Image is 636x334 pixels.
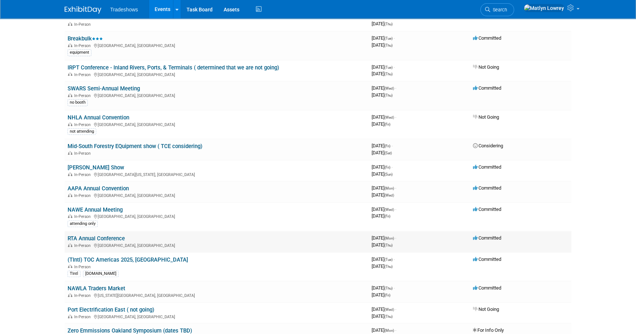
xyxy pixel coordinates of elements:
[68,42,366,48] div: [GEOGRAPHIC_DATA], [GEOGRAPHIC_DATA]
[372,256,395,262] span: [DATE]
[384,151,392,155] span: (Sat)
[473,285,501,291] span: Committed
[68,22,72,26] img: In-Person Event
[372,150,392,155] span: [DATE]
[68,306,154,313] a: Port Electrification East ( not going)
[68,213,366,219] div: [GEOGRAPHIC_DATA], [GEOGRAPHIC_DATA]
[524,4,564,12] img: Matlyn Lowrey
[68,172,72,176] img: In-Person Event
[384,43,393,47] span: (Thu)
[74,22,93,27] span: In-Person
[372,42,393,48] span: [DATE]
[473,185,501,191] span: Committed
[490,7,507,12] span: Search
[384,243,393,247] span: (Thu)
[384,115,394,119] span: (Wed)
[384,93,393,97] span: (Thu)
[74,315,93,319] span: In-Person
[473,306,499,312] span: Not Going
[68,64,279,71] a: IRPT Conference - Inland Rivers, Ports, & Terminals ( determined that we are not going)
[391,143,393,148] span: -
[384,65,393,69] span: (Tue)
[74,214,93,219] span: In-Person
[74,243,93,248] span: In-Person
[68,242,366,248] div: [GEOGRAPHIC_DATA], [GEOGRAPHIC_DATA]
[65,6,101,14] img: ExhibitDay
[68,193,72,197] img: In-Person Event
[372,143,393,148] span: [DATE]
[68,327,192,334] a: Zero Emmissions Oakland Symposium (dates TBD)
[473,35,501,41] span: Committed
[473,235,501,241] span: Committed
[372,327,396,333] span: [DATE]
[384,286,393,290] span: (Thu)
[372,185,396,191] span: [DATE]
[384,122,390,126] span: (Fri)
[372,71,393,76] span: [DATE]
[395,327,396,333] span: -
[68,99,88,106] div: no booth
[372,292,390,298] span: [DATE]
[372,21,393,26] span: [DATE]
[384,265,393,269] span: (Thu)
[394,285,395,291] span: -
[68,143,202,150] a: Mid-South Forestry EQuipment show ( TCE considering)
[395,206,396,212] span: -
[372,206,396,212] span: [DATE]
[68,171,366,177] div: [GEOGRAPHIC_DATA][US_STATE], [GEOGRAPHIC_DATA]
[394,64,395,70] span: -
[68,122,72,126] img: In-Person Event
[83,270,119,277] div: [DOMAIN_NAME]
[372,263,393,269] span: [DATE]
[473,85,501,91] span: Committed
[372,235,396,241] span: [DATE]
[68,114,129,121] a: NHLA Annual Convention
[74,293,93,298] span: In-Person
[68,35,103,42] a: Breakbulk
[384,208,394,212] span: (Wed)
[68,185,129,192] a: AAPA Annual Convention
[384,293,390,297] span: (Fri)
[395,185,396,191] span: -
[74,93,93,98] span: In-Person
[68,214,72,218] img: In-Person Event
[394,35,395,41] span: -
[74,193,93,198] span: In-Person
[68,243,72,247] img: In-Person Event
[68,256,188,263] a: (TIntl) TOC Americas 2025, [GEOGRAPHIC_DATA]
[68,235,125,242] a: RTA Annual Conference
[391,164,393,170] span: -
[372,85,396,91] span: [DATE]
[480,3,514,16] a: Search
[473,256,501,262] span: Committed
[68,285,125,292] a: NAWLA Traders Market
[473,164,501,170] span: Committed
[68,49,91,56] div: equipment
[395,235,396,241] span: -
[68,151,72,155] img: In-Person Event
[74,172,93,177] span: In-Person
[372,64,395,70] span: [DATE]
[372,171,393,177] span: [DATE]
[384,72,393,76] span: (Thu)
[384,186,394,190] span: (Mon)
[395,114,396,120] span: -
[384,193,394,197] span: (Wed)
[384,315,393,319] span: (Thu)
[68,121,366,127] div: [GEOGRAPHIC_DATA], [GEOGRAPHIC_DATA]
[68,293,72,297] img: In-Person Event
[372,192,394,198] span: [DATE]
[68,265,72,268] img: In-Person Event
[372,164,393,170] span: [DATE]
[395,85,396,91] span: -
[74,265,93,269] span: In-Person
[473,64,499,70] span: Not Going
[384,258,393,262] span: (Tue)
[394,256,395,262] span: -
[372,213,390,219] span: [DATE]
[384,165,390,169] span: (Fri)
[372,92,393,98] span: [DATE]
[372,114,396,120] span: [DATE]
[384,144,390,148] span: (Fri)
[74,72,93,77] span: In-Person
